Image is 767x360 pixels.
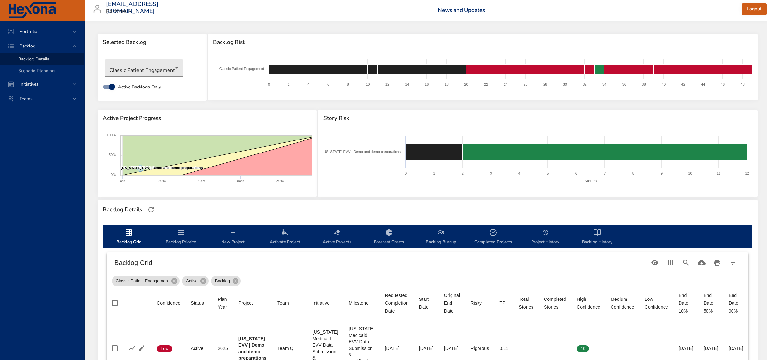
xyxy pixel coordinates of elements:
text: 1 [433,171,435,175]
text: 4 [307,82,309,86]
text: 32 [583,82,586,86]
text: 26 [523,82,527,86]
button: Edit Project Details [137,343,146,353]
span: Backlog Details [18,56,49,62]
div: Backlog Details [101,205,144,215]
span: Original End Date [444,291,460,315]
text: 11 [717,171,720,175]
div: [DATE] [704,345,718,352]
span: Logout [747,5,761,13]
text: 40% [198,179,205,183]
div: Requested Completion Date [385,291,408,315]
div: Confidence [157,299,180,307]
text: 0 [268,82,270,86]
button: Download CSV [694,255,709,271]
div: Low Confidence [645,295,668,311]
span: 0 [611,346,621,352]
text: 6 [575,171,577,175]
div: Initiative [312,299,330,307]
div: Status [191,299,204,307]
span: Scenario Planning [18,68,55,74]
span: Project History [523,229,567,246]
div: Table Toolbar [107,252,748,273]
span: Project [238,299,267,307]
div: [DATE] [385,345,408,352]
text: 42 [681,82,685,86]
text: 8 [632,171,634,175]
text: 24 [504,82,508,86]
button: Refresh Page [146,205,156,215]
text: 3 [490,171,492,175]
text: 28 [543,82,547,86]
span: TP [499,299,508,307]
h6: Backlog Grid [114,258,647,268]
span: Backlog [14,43,41,49]
text: 12 [745,171,749,175]
text: 6 [327,82,329,86]
div: Sort [277,299,289,307]
text: 36 [622,82,626,86]
span: Story Risk [323,115,752,122]
button: Search [678,255,694,271]
div: Sort [645,295,668,311]
div: Completed Stories [544,295,566,311]
span: Team [277,299,302,307]
div: 2025 [218,345,228,352]
text: 38 [642,82,646,86]
span: High Confidence [577,295,600,311]
span: Risky [470,299,489,307]
div: Sort [577,295,600,311]
text: 10 [366,82,370,86]
span: Backlog Burnup [419,229,463,246]
img: Hexona [8,2,57,19]
span: 0 [645,346,655,352]
text: 30 [563,82,567,86]
div: TP [499,299,505,307]
button: Filter Table [725,255,741,271]
text: 40 [662,82,666,86]
text: 18 [445,82,449,86]
span: Total Stories [519,295,533,311]
text: 48 [740,82,744,86]
div: [DATE] [729,345,743,352]
div: Sort [499,299,505,307]
div: Sort [419,295,434,311]
div: Rigorous [470,345,489,352]
span: Selected Backlog [103,39,201,46]
div: Milestone [349,299,369,307]
text: Stories [584,179,596,183]
div: Active [182,276,208,286]
div: Sort [385,291,408,315]
div: Sort [191,299,204,307]
span: Status [191,299,207,307]
text: 60% [237,179,244,183]
div: Raintree [106,7,134,17]
button: Print [709,255,725,271]
text: 8 [347,82,349,86]
div: Sort [544,295,566,311]
text: 0% [111,173,116,177]
span: Initiative [312,299,338,307]
button: Logout [742,3,767,15]
span: Backlog History [575,229,619,246]
text: Classic Patient Engagement [219,67,264,71]
span: Portfolio [14,28,43,34]
text: 2 [288,82,289,86]
div: Classic Patient Engagement [105,59,183,77]
text: 9 [661,171,663,175]
div: Team [277,299,289,307]
text: 50% [109,153,116,157]
text: [US_STATE] EVV | Demo and demo preparations [322,150,401,153]
button: Show Burnup [127,343,137,353]
div: Active [191,345,207,352]
text: 16 [425,82,429,86]
text: 22 [484,82,488,86]
div: backlog-tab [103,225,752,248]
span: Initiatives [14,81,44,87]
div: Start Date [419,295,434,311]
